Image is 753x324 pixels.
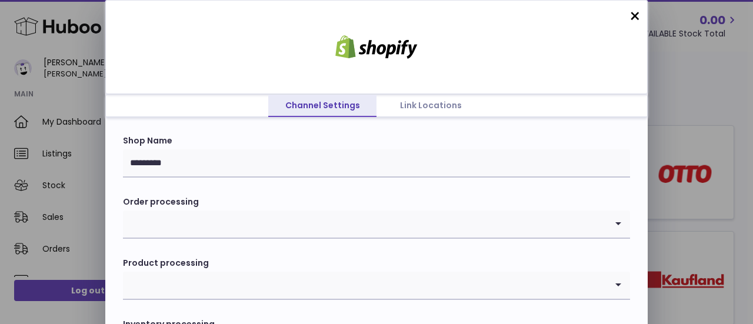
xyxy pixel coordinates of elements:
[123,211,607,238] input: Search for option
[268,95,376,117] a: Channel Settings
[123,211,630,239] div: Search for option
[123,196,630,208] label: Order processing
[628,9,642,24] button: ×
[123,135,630,146] label: Shop Name
[123,272,607,299] input: Search for option
[123,258,630,269] label: Product processing
[326,35,427,59] img: shopify
[123,272,630,300] div: Search for option
[376,95,485,117] a: Link Locations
